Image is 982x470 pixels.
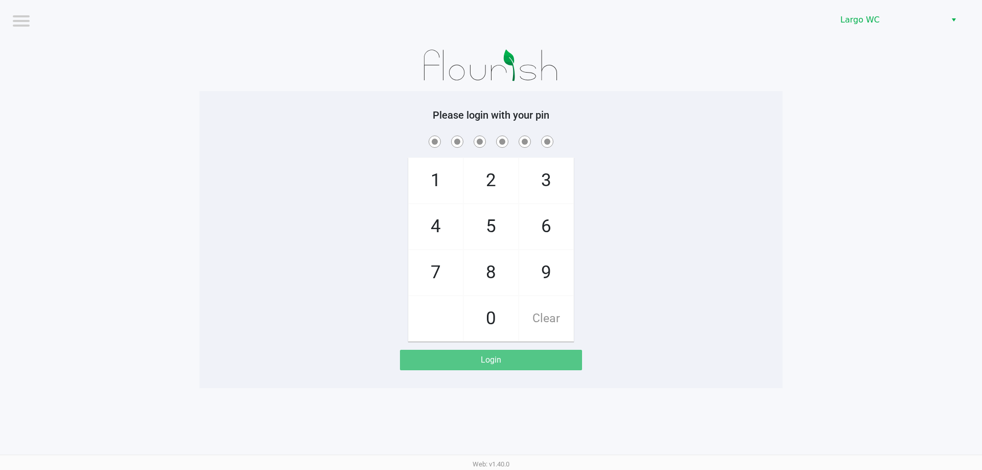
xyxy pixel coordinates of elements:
button: Select [946,11,961,29]
span: 1 [409,158,463,203]
span: 7 [409,250,463,295]
span: 0 [464,296,518,341]
h5: Please login with your pin [207,109,775,121]
span: 4 [409,204,463,249]
span: 2 [464,158,518,203]
span: Web: v1.40.0 [473,460,509,468]
span: Clear [519,296,573,341]
span: 3 [519,158,573,203]
span: Largo WC [840,14,940,26]
span: 5 [464,204,518,249]
span: 9 [519,250,573,295]
span: 6 [519,204,573,249]
span: 8 [464,250,518,295]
